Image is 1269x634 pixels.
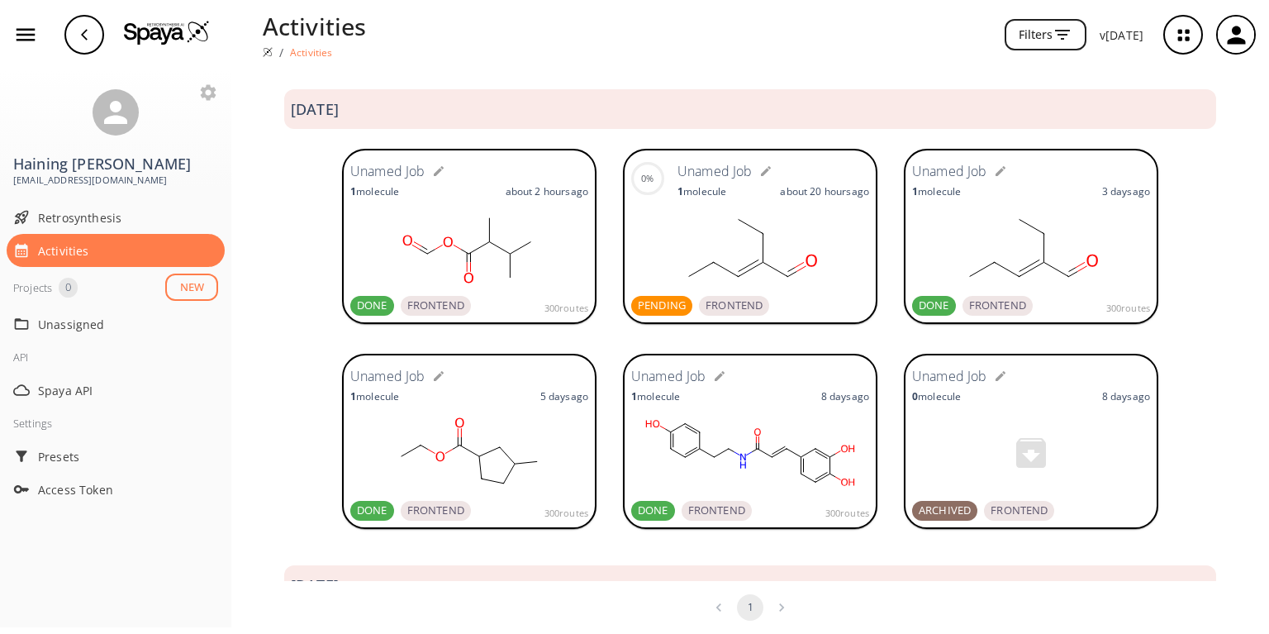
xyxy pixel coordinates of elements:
[350,184,356,198] strong: 1
[350,412,588,494] svg: CCOC(=O)C1CCC(C)C1
[342,149,596,327] a: Unamed Job1moleculeabout 2 hoursagoDONEFRONTEND300routes
[290,45,333,60] p: Activities
[401,298,471,314] span: FRONTEND
[350,389,356,403] strong: 1
[59,279,78,296] span: 0
[544,506,588,521] span: 300 routes
[350,366,425,388] h6: Unamed Job
[1106,301,1150,316] span: 300 routes
[7,374,225,407] div: Spaya API
[641,171,654,186] div: 0%
[912,503,977,519] span: ARCHIVED
[699,298,769,314] span: FRONTEND
[912,389,918,403] strong: 0
[38,448,218,465] span: Presets
[1102,184,1150,198] p: 3 days ago
[38,382,218,399] span: Spaya API
[737,594,763,621] button: page 1
[677,161,753,183] h6: Unamed Job
[291,101,339,118] h3: [DATE]
[780,184,869,198] p: about 20 hours ago
[825,506,869,521] span: 300 routes
[703,594,797,621] nav: pagination navigation
[631,389,680,403] p: molecule
[342,354,596,532] a: Unamed Job1molecule5 daysagoDONEFRONTEND300routes
[912,207,1150,289] svg: CC/C=C(\CC)/C=O
[984,503,1054,519] span: FRONTEND
[631,366,706,388] h6: Unamed Job
[904,354,1158,532] a: Unamed Job0molecule8 daysagoARCHIVEDFRONTEND
[540,389,588,403] p: 5 days ago
[124,20,210,45] img: Logo Spaya
[401,503,471,519] span: FRONTEND
[291,577,339,594] h3: [DATE]
[350,389,399,403] p: molecule
[631,503,675,519] span: DONE
[350,503,394,519] span: DONE
[677,184,726,198] p: molecule
[7,234,225,267] div: Activities
[544,301,588,316] span: 300 routes
[904,149,1158,327] a: Unamed Job1molecule3 daysagoDONEFRONTEND300routes
[38,481,218,498] span: Access Token
[821,389,869,403] p: 8 days ago
[912,184,961,198] p: molecule
[631,298,692,314] span: PENDING
[13,278,52,298] div: Projects
[13,155,218,173] h3: Haining [PERSON_NAME]
[1005,19,1086,51] button: Filters
[623,354,877,532] a: Unamed Job1molecule8 daysagoDONEFRONTEND300routes
[962,298,1033,314] span: FRONTEND
[350,207,588,289] svg: CC(C)C(C)C(=O)OC=O
[7,307,225,341] div: Unassigned
[912,389,961,403] p: molecule
[623,149,877,327] a: 0%Unamed Job1moleculeabout 20 hoursagoPENDINGFRONTEND
[7,473,225,506] div: Access Token
[279,44,283,61] li: /
[506,184,588,198] p: about 2 hours ago
[350,298,394,314] span: DONE
[912,366,987,388] h6: Unamed Job
[912,161,987,183] h6: Unamed Job
[631,207,869,289] svg: CCC=C(CC)C=O
[165,274,218,301] button: NEW
[631,412,869,494] svg: O=C(/C=C/c1ccc(O)c(O)c1)NCCc1ccc(O)cc1
[263,47,273,57] img: Spaya logo
[1100,26,1143,44] p: v [DATE]
[912,298,956,314] span: DONE
[7,201,225,234] div: Retrosynthesis
[677,184,683,198] strong: 1
[1102,389,1150,403] p: 8 days ago
[38,316,218,333] span: Unassigned
[350,184,399,198] p: molecule
[38,209,218,226] span: Retrosynthesis
[263,8,367,44] p: Activities
[912,184,918,198] strong: 1
[350,161,425,183] h6: Unamed Job
[7,440,225,473] div: Presets
[631,389,637,403] strong: 1
[13,173,218,188] span: [EMAIL_ADDRESS][DOMAIN_NAME]
[682,503,752,519] span: FRONTEND
[38,242,218,260] span: Activities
